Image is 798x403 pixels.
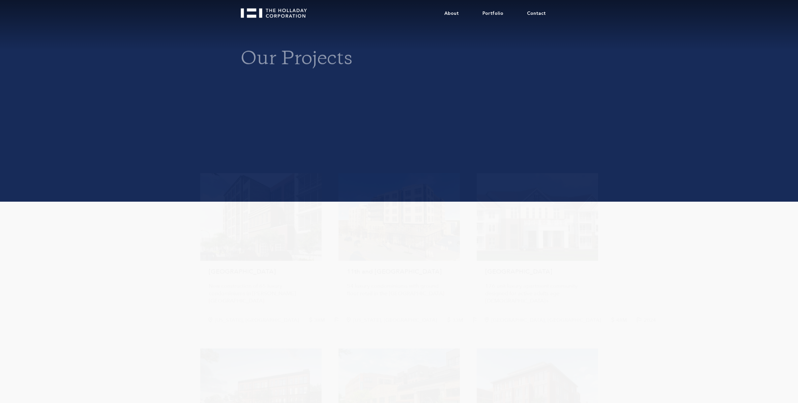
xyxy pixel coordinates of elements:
a: Portfolio [471,3,515,24]
h1: [GEOGRAPHIC_DATA] [209,264,313,279]
div: New construction of 65 luxury condominiums in [PERSON_NAME][GEOGRAPHIC_DATA] [209,282,313,305]
div: 38M [314,317,333,323]
a: Contact [515,3,558,24]
a: home [241,3,313,18]
h1: [GEOGRAPHIC_DATA] [485,264,590,279]
div: [US_STATE], [GEOGRAPHIC_DATA] [353,317,446,323]
h1: 11th and [GEOGRAPHIC_DATA] [347,264,451,279]
h1: Our Projects [241,49,558,70]
div: [GEOGRAPHIC_DATA], [GEOGRAPHIC_DATA] [491,317,610,323]
div: [US_STATE], [GEOGRAPHIC_DATA] [215,317,307,323]
div: 54 luxury condominiums with ground floor retail in the [GEOGRAPHIC_DATA] [347,282,451,297]
div: 2024 [644,317,664,323]
a: About [433,3,471,24]
div: 33M [452,317,472,323]
div: 176 unit luxury apartment community designed for active adults age [DEMOGRAPHIC_DATA]+ [485,282,590,305]
div: 48M [616,317,636,323]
